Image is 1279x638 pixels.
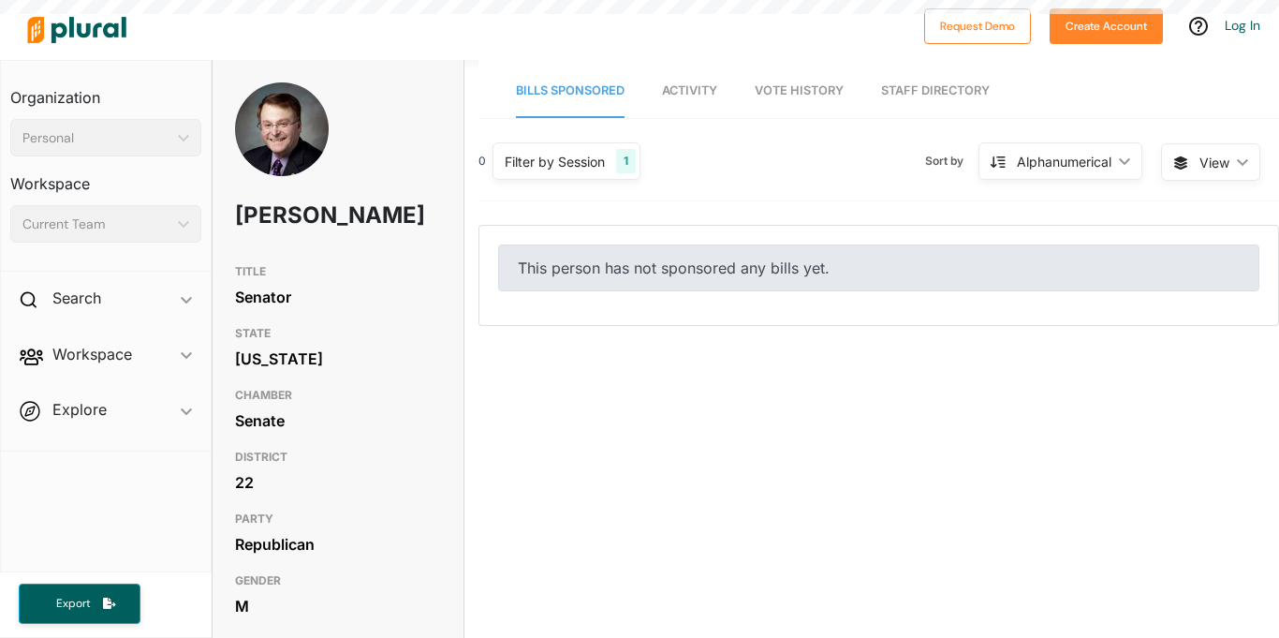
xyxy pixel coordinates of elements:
div: [US_STATE] [235,345,441,373]
div: 0 [478,153,486,170]
div: Senator [235,283,441,311]
div: Senate [235,407,441,435]
a: Create Account [1050,15,1163,35]
a: Bills Sponsored [516,65,625,118]
div: Republican [235,530,441,558]
h3: GENDER [235,570,441,592]
a: Vote History [755,65,844,118]
span: Activity [662,83,717,97]
div: Personal [22,128,170,148]
h3: Workspace [10,156,201,198]
h3: STATE [235,322,441,345]
h2: Search [52,288,101,308]
div: Alphanumerical [1017,152,1111,171]
div: Filter by Session [505,152,605,171]
a: Staff Directory [881,65,990,118]
h3: Organization [10,70,201,111]
span: View [1199,153,1229,172]
span: Vote History [755,83,844,97]
button: Create Account [1050,8,1163,44]
div: This person has not sponsored any bills yet. [498,245,1259,291]
img: Headshot of Brian Birdwell [235,82,329,207]
span: Sort by [925,153,978,170]
div: 22 [235,468,441,497]
div: 1 [616,149,636,173]
a: Log In [1225,17,1260,34]
span: Export [43,596,103,612]
a: Activity [662,65,717,118]
button: Request Demo [924,8,1031,44]
h3: DISTRICT [235,446,441,468]
h3: PARTY [235,508,441,530]
a: Request Demo [924,15,1031,35]
span: Bills Sponsored [516,83,625,97]
h3: TITLE [235,260,441,283]
button: Export [19,584,140,624]
h1: [PERSON_NAME] [235,187,359,244]
h3: CHAMBER [235,384,441,407]
div: Current Team [22,215,170,234]
div: M [235,592,441,620]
